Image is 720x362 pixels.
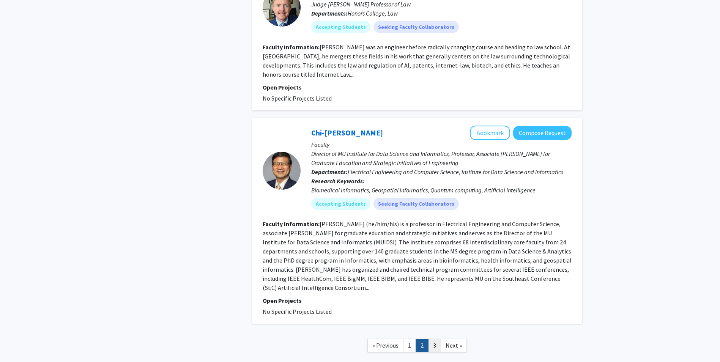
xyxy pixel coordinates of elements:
mat-chip: Accepting Students [311,198,370,210]
a: 1 [403,339,416,352]
p: Open Projects [263,83,572,92]
b: Departments: [311,168,348,176]
button: Add Chi-Ren Shyu to Bookmarks [470,126,510,140]
fg-read-more: [PERSON_NAME] was an engineer before radically changing course and heading to law school. At [GEO... [263,43,570,78]
a: Previous [367,339,403,352]
p: Director of MU Institute for Data Science and Informatics, Professor, Associate [PERSON_NAME] for... [311,149,572,167]
span: « Previous [372,342,399,349]
a: Chi-[PERSON_NAME] [311,128,383,137]
b: Faculty Information: [263,43,320,51]
span: No Specific Projects Listed [263,94,332,102]
nav: Page navigation [252,331,582,362]
a: 2 [416,339,429,352]
mat-chip: Seeking Faculty Collaborators [373,21,459,33]
mat-chip: Accepting Students [311,21,370,33]
span: Next » [446,342,462,349]
div: Biomedical informatics, Geospatial informatics, Quantum computing, Artificial intelligence [311,186,572,195]
b: Faculty Information: [263,220,320,228]
a: Next [441,339,467,352]
button: Compose Request to Chi-Ren Shyu [513,126,572,140]
p: Open Projects [263,296,572,305]
b: Research Keywords: [311,177,365,185]
span: Honors College, Law [348,9,398,17]
p: Faculty [311,140,572,149]
a: 3 [428,339,441,352]
mat-chip: Seeking Faculty Collaborators [373,198,459,210]
span: No Specific Projects Listed [263,308,332,315]
fg-read-more: [PERSON_NAME] (he/him/his) is a professor in Electrical Engineering and Computer Science, associa... [263,220,572,291]
iframe: Chat [6,328,32,356]
span: Electrical Engineering and Computer Science, Institute for Data Science and Informatics [348,168,563,176]
b: Departments: [311,9,348,17]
